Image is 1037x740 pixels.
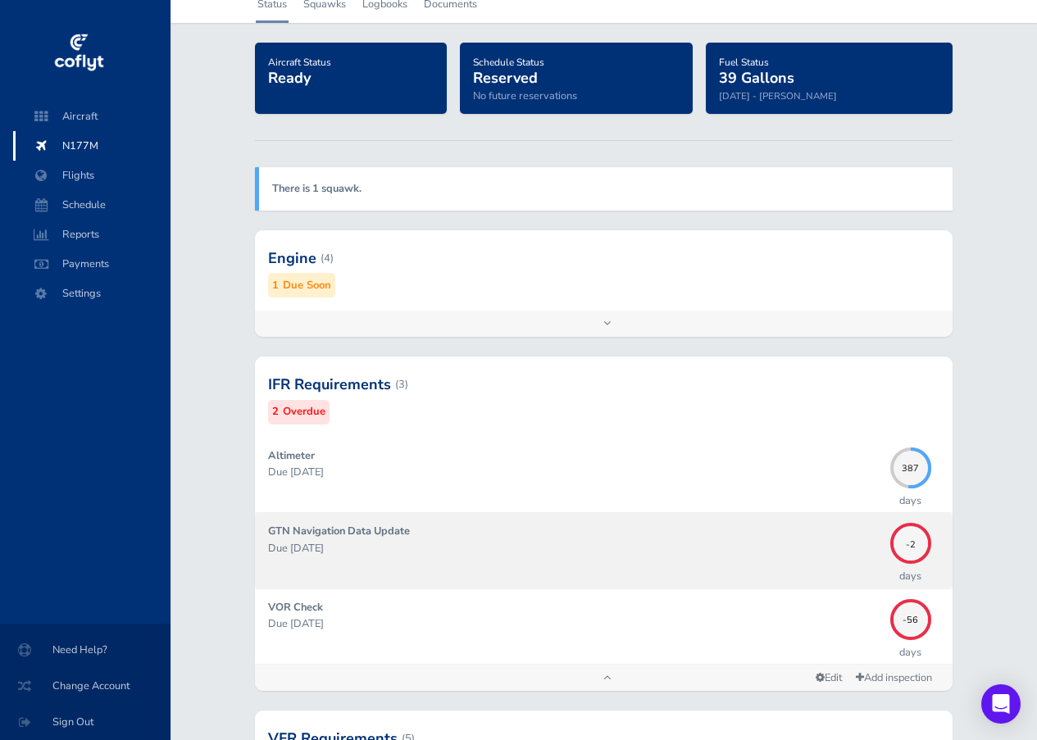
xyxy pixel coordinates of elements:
span: Reserved [473,68,538,88]
span: Edit [816,670,842,685]
span: 387 [890,461,931,470]
span: Ready [268,68,311,88]
strong: VOR Check [268,600,323,615]
p: Due [DATE] [268,615,882,632]
span: N177M [30,131,154,161]
span: 39 Gallons [719,68,794,88]
a: Add inspection [848,666,939,690]
div: Open Intercom Messenger [981,684,1021,724]
span: Schedule [30,190,154,220]
a: VOR Check Due [DATE] -56days [255,589,953,664]
p: Due [DATE] [268,540,882,556]
span: Sign Out [20,707,151,737]
span: Payments [30,249,154,279]
strong: GTN Navigation Data Update [268,524,410,538]
strong: Altimeter [268,448,315,463]
a: GTN Navigation Data Update Due [DATE] -2days [255,513,953,588]
p: days [899,568,921,584]
span: Aircraft [30,102,154,131]
span: Reports [30,220,154,249]
a: There is 1 squawk. [272,181,362,196]
a: Schedule StatusReserved [473,51,544,89]
small: Due Soon [283,277,331,294]
span: -2 [890,537,931,546]
span: -56 [890,613,931,622]
small: Overdue [283,403,325,420]
span: No future reservations [473,89,577,103]
p: days [899,644,921,661]
img: coflyt logo [52,29,106,78]
span: Flights [30,161,154,190]
p: Due [DATE] [268,464,882,480]
span: Schedule Status [473,56,544,69]
a: Altimeter Due [DATE] 387days [255,438,953,512]
small: [DATE] - [PERSON_NAME] [719,89,837,102]
span: Change Account [20,671,151,701]
span: Settings [30,279,154,308]
p: days [899,493,921,509]
span: Fuel Status [719,56,769,69]
a: Edit [809,667,848,689]
span: Aircraft Status [268,56,331,69]
span: Need Help? [20,635,151,665]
